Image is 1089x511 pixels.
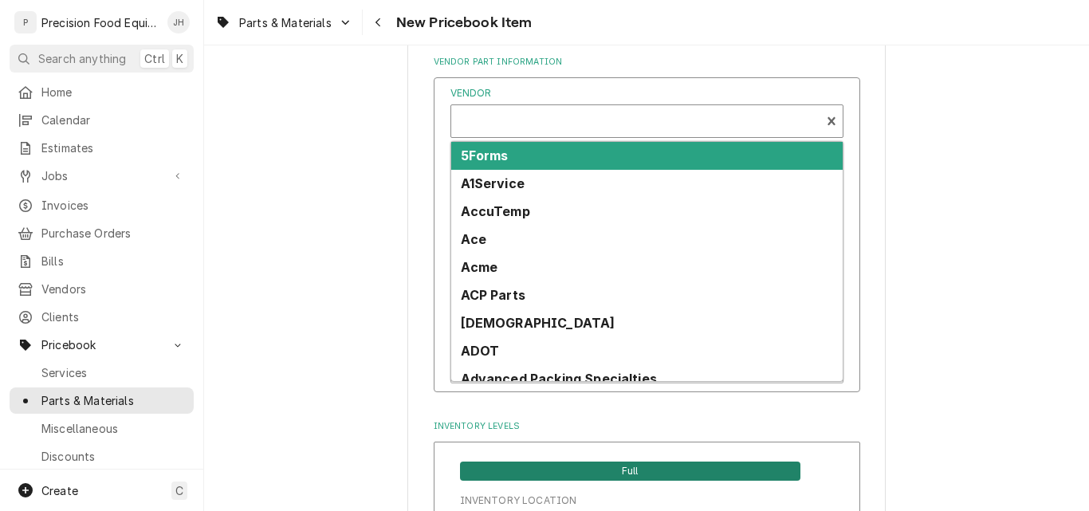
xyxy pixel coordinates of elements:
[10,192,194,218] a: Invoices
[10,360,194,386] a: Services
[461,371,657,387] strong: Advanced Packing Specialties
[461,259,498,275] strong: Acme
[450,86,843,285] div: Vendor Part Cost Edit Form
[41,14,159,31] div: Precision Food Equipment LLC
[10,220,194,246] a: Purchase Orders
[41,225,186,242] span: Purchase Orders
[10,304,194,330] a: Clients
[10,163,194,189] a: Go to Jobs
[10,107,194,133] a: Calendar
[10,45,194,73] button: Search anythingCtrlK
[41,448,186,465] span: Discounts
[41,140,186,156] span: Estimates
[434,56,860,69] label: Vendor Part Information
[461,231,486,247] strong: Ace
[10,415,194,442] a: Miscellaneous
[41,281,186,297] span: Vendors
[10,387,194,414] a: Parts & Materials
[239,14,332,31] span: Parts & Materials
[10,248,194,274] a: Bills
[41,484,78,497] span: Create
[38,50,126,67] span: Search anything
[461,147,509,163] strong: 5Forms
[41,253,186,269] span: Bills
[10,276,194,302] a: Vendors
[41,112,186,128] span: Calendar
[167,11,190,33] div: JH
[176,50,183,67] span: K
[450,86,843,100] label: Vendor
[461,315,615,331] strong: [DEMOGRAPHIC_DATA]
[10,135,194,161] a: Estimates
[391,12,533,33] span: New Pricebook Item
[10,443,194,470] a: Discounts
[41,336,162,353] span: Pricebook
[460,460,800,481] div: Full
[41,309,186,325] span: Clients
[14,11,37,33] div: P
[167,11,190,33] div: Jason Hertel's Avatar
[461,203,530,219] strong: AccuTemp
[461,287,525,303] strong: ACP Parts
[460,462,800,481] span: Full
[434,420,860,433] label: Inventory Levels
[366,10,391,35] button: Navigate back
[450,86,843,137] div: Vendor
[41,84,186,100] span: Home
[41,392,186,409] span: Parts & Materials
[144,50,165,67] span: Ctrl
[460,493,577,508] div: Inventory Location
[209,10,359,36] a: Go to Parts & Materials
[41,364,186,381] span: Services
[461,343,500,359] strong: ADOT
[461,175,525,191] strong: A1Service
[41,167,162,184] span: Jobs
[41,420,186,437] span: Miscellaneous
[434,56,860,400] div: Vendor Part Information
[41,197,186,214] span: Invoices
[175,482,183,499] span: C
[10,332,194,358] a: Go to Pricebook
[10,79,194,105] a: Home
